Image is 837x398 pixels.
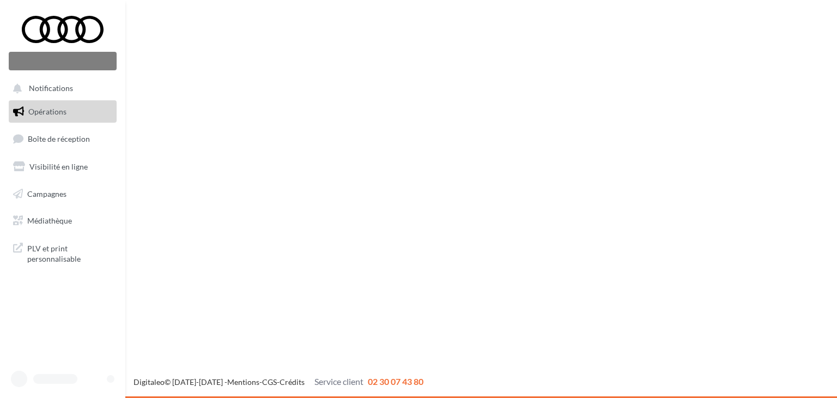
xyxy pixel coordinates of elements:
span: Opérations [28,107,66,116]
span: Campagnes [27,189,66,198]
a: Campagnes [7,183,119,206]
span: Médiathèque [27,216,72,225]
span: Service client [314,376,363,387]
span: © [DATE]-[DATE] - - - [134,377,423,387]
span: 02 30 07 43 80 [368,376,423,387]
a: Boîte de réception [7,127,119,150]
a: Crédits [280,377,305,387]
a: PLV et print personnalisable [7,237,119,269]
a: Opérations [7,100,119,123]
span: Visibilité en ligne [29,162,88,171]
a: Mentions [227,377,259,387]
div: Nouvelle campagne [9,52,117,70]
a: Médiathèque [7,209,119,232]
span: PLV et print personnalisable [27,241,112,264]
span: Boîte de réception [28,134,90,143]
a: Visibilité en ligne [7,155,119,178]
a: CGS [262,377,277,387]
a: Digitaleo [134,377,165,387]
span: Notifications [29,84,73,93]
